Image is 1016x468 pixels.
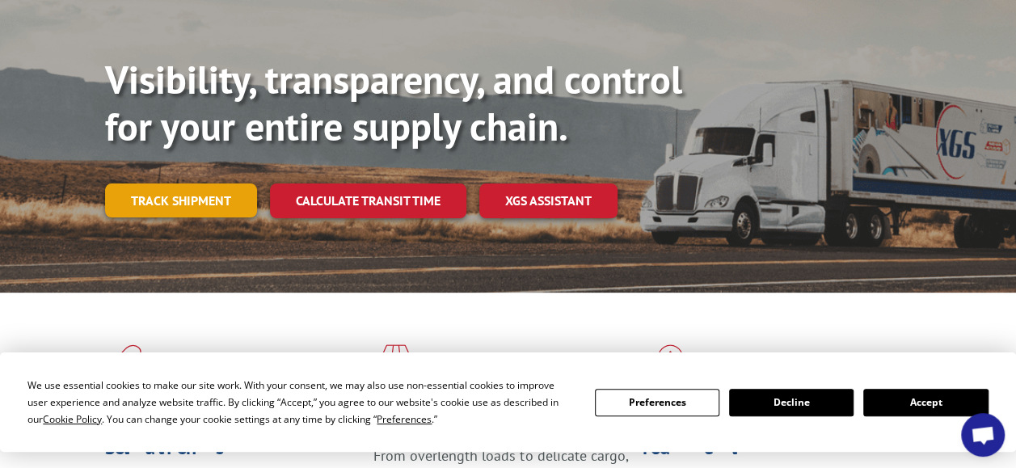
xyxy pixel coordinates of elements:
[373,344,411,386] img: xgs-icon-focused-on-flooring-red
[479,183,618,218] a: XGS ASSISTANT
[105,54,682,151] b: Visibility, transparency, and control for your entire supply chain.
[377,412,432,426] span: Preferences
[105,183,257,217] a: Track shipment
[595,389,719,416] button: Preferences
[105,344,155,386] img: xgs-icon-total-supply-chain-intelligence-red
[961,413,1005,457] div: Open chat
[863,389,988,416] button: Accept
[643,344,698,386] img: xgs-icon-flagship-distribution-model-red
[729,389,854,416] button: Decline
[43,412,102,426] span: Cookie Policy
[270,183,466,218] a: Calculate transit time
[27,377,575,428] div: We use essential cookies to make our site work. With your consent, we may also use non-essential ...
